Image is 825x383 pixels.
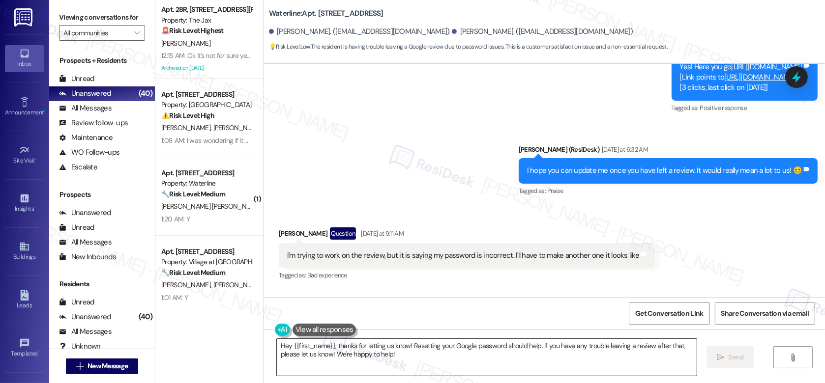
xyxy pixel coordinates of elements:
[519,144,818,158] div: [PERSON_NAME] (ResiDesk)
[59,208,111,218] div: Unanswered
[161,190,225,198] strong: 🔧 Risk Level: Medium
[161,280,213,289] span: [PERSON_NAME]
[161,293,188,302] div: 1:01 AM: Y
[59,74,94,84] div: Unread
[161,111,214,120] strong: ⚠️ Risk Level: High
[161,26,224,35] strong: 🚨 Risk Level: Highest
[700,104,747,112] span: Positive response
[161,15,252,26] div: Property: The Jax
[680,62,802,93] div: Yes! Here you go [Link points to ] [3 clicks, last click on [DATE]]
[732,62,802,72] a: [URL][DOMAIN_NAME]
[66,358,139,374] button: New Message
[161,202,264,211] span: [PERSON_NAME] [PERSON_NAME]
[547,187,563,195] span: Praise
[358,228,404,239] div: [DATE] at 9:11 AM
[269,42,667,52] span: : The resident is having trouble leaving a Google review due to password issues. This is a custom...
[635,308,703,319] span: Get Conversation Link
[59,252,116,262] div: New Inbounds
[161,178,252,189] div: Property: Waterline
[160,62,253,74] div: Archived on [DATE]
[59,237,112,247] div: All Messages
[279,268,655,282] div: Tagged as:
[717,354,724,361] i: 
[59,297,94,307] div: Unread
[527,165,802,176] div: I hope you can update me once you have left a review. It would really mean a lot to us! 😊
[59,312,111,322] div: Unanswered
[5,287,44,313] a: Leads
[5,335,44,361] a: Templates •
[161,4,252,15] div: Apt. 28R, [STREET_ADDRESS][PERSON_NAME]
[59,327,112,337] div: All Messages
[59,10,145,25] label: Viewing conversations for
[88,361,128,371] span: New Message
[161,268,225,277] strong: 🔧 Risk Level: Medium
[269,43,310,51] strong: 💡 Risk Level: Low
[287,250,639,261] div: I'm trying to work on the review, but it is saying my password is incorrect. I'll have to make an...
[707,346,754,368] button: Send
[5,238,44,265] a: Buildings
[76,362,84,370] i: 
[34,204,35,211] span: •
[715,302,815,325] button: Share Conversation via email
[629,302,709,325] button: Get Conversation Link
[49,279,155,289] div: Residents
[136,86,155,101] div: (40)
[277,339,697,376] textarea: Hey {{first_name}}, thanks for letting us know! Resetting your Google password should help. If yo...
[59,88,111,99] div: Unanswered
[59,162,97,172] div: Escalate
[63,25,129,41] input: All communities
[59,147,119,158] div: WO Follow-ups
[330,227,356,240] div: Question
[38,349,39,356] span: •
[790,354,797,361] i: 
[161,123,213,132] span: [PERSON_NAME]
[721,308,809,319] span: Share Conversation via email
[452,27,633,37] div: [PERSON_NAME]. ([EMAIL_ADDRESS][DOMAIN_NAME])
[161,257,252,267] div: Property: Village at [GEOGRAPHIC_DATA] I
[59,103,112,113] div: All Messages
[213,123,265,132] span: [PERSON_NAME]
[599,144,648,155] div: [DATE] at 6:32 AM
[161,89,252,100] div: Apt. [STREET_ADDRESS]
[134,29,140,37] i: 
[161,246,252,257] div: Apt. [STREET_ADDRESS]
[136,309,155,325] div: (40)
[161,39,210,48] span: [PERSON_NAME]
[519,184,818,198] div: Tagged as:
[728,352,743,362] span: Send
[161,215,190,223] div: 1:20 AM: Y
[161,136,713,145] div: 1:08 AM: I was wondering if it was closed because the problem was found and not because it was ac...
[307,271,347,279] span: Bad experience
[49,190,155,200] div: Prospects
[269,8,383,19] b: Waterline: Apt. [STREET_ADDRESS]
[59,118,128,128] div: Review follow-ups
[14,8,34,27] img: ResiDesk Logo
[279,227,655,243] div: [PERSON_NAME]
[35,156,37,163] span: •
[161,51,455,60] div: 12:15 AM: Ok it's not for sure yet but wanted to keep you posted if we're not moving I'll pay ren...
[161,168,252,178] div: Apt. [STREET_ADDRESS]
[724,72,795,82] a: [URL][DOMAIN_NAME]
[269,27,450,37] div: [PERSON_NAME]. ([EMAIL_ADDRESS][DOMAIN_NAME])
[59,133,113,143] div: Maintenance
[672,101,818,115] div: Tagged as:
[44,108,45,114] span: •
[5,142,44,168] a: Site Visit •
[213,280,262,289] span: [PERSON_NAME]
[5,45,44,72] a: Inbox
[161,100,252,110] div: Property: [GEOGRAPHIC_DATA]
[5,190,44,217] a: Insights •
[59,341,101,352] div: Unknown
[49,55,155,66] div: Prospects + Residents
[59,222,94,233] div: Unread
